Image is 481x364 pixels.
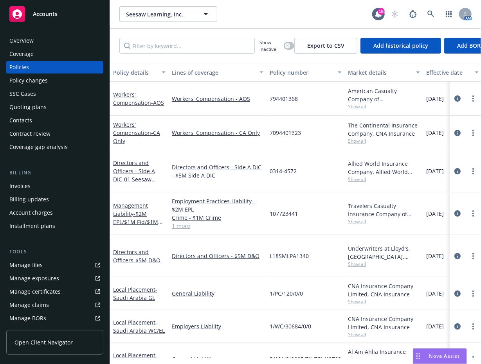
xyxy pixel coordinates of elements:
span: 107723441 [270,210,298,218]
span: Show inactive [259,39,281,52]
div: Quoting plans [9,101,47,113]
span: Show all [348,298,420,305]
div: 18 [378,8,385,15]
a: Overview [6,34,103,47]
a: Workers' Compensation [113,91,164,106]
a: General Liability [172,289,263,298]
a: circleInformation [453,128,462,138]
span: - Saudi Arabia GL [113,286,157,301]
span: Show all [348,331,420,338]
a: Management Liability [113,202,158,234]
a: Manage exposures [6,272,103,285]
span: - 01 Seesaw Learning 2024 XS Side A DIC $5M xs $5M D&O [113,176,160,208]
div: Coverage gap analysis [9,141,68,153]
div: American Casualty Company of [GEOGRAPHIC_DATA], [US_STATE], CNA Insurance [348,87,420,103]
a: 1 more [172,222,263,230]
span: Show all [348,176,420,183]
span: [DATE] [426,129,444,137]
a: Quoting plans [6,101,103,113]
span: [DATE] [426,95,444,103]
a: circleInformation [453,322,462,331]
a: Local Placement [113,286,157,301]
div: Overview [9,34,34,47]
span: Export to CSV [307,42,344,49]
a: Directors and Officers - $5M D&O [172,252,263,260]
span: - $5M D&O [133,256,160,264]
button: Policy number [267,63,345,82]
span: 794401368 [270,95,298,103]
button: Policy details [110,63,169,82]
a: Directors and Officers [113,248,160,264]
a: more [468,251,478,261]
span: - Saudi Arabia WC/EL [113,319,165,334]
a: more [468,209,478,218]
a: Directors and Officers - Side A DIC [113,159,160,208]
a: SSC Cases [6,88,103,100]
span: 7094401323 [270,129,301,137]
div: Billing updates [9,193,49,206]
div: Underwriters at Lloyd's, [GEOGRAPHIC_DATA], [PERSON_NAME] of [GEOGRAPHIC_DATA], Scale Underwritin... [348,244,420,261]
a: Policy changes [6,74,103,87]
a: General Liability [172,355,263,363]
a: Employers Liability [172,322,263,330]
span: P/101/3/2025/FN/PPL/12792 [270,355,341,363]
span: [DATE] [426,167,444,175]
span: - $2M EPL/$1M Fid/$1M Crime [113,210,162,234]
a: circleInformation [453,251,462,261]
div: Policy details [113,68,157,77]
div: Invoices [9,180,31,192]
a: Crime - $1M Crime [172,213,263,222]
span: L18SMLPA1340 [270,252,309,260]
a: Local Placement [113,319,165,334]
div: Coverage [9,48,34,60]
a: Coverage [6,48,103,60]
button: Add historical policy [360,38,441,54]
button: Export to CSV [294,38,357,54]
div: Billing [6,169,103,177]
span: Accounts [33,11,58,17]
span: [DATE] [426,322,444,330]
a: Invoices [6,180,103,192]
span: Show all [348,138,420,144]
div: Policy changes [9,74,48,87]
span: - AOS [151,99,164,106]
div: Policy number [270,68,333,77]
a: more [468,94,478,103]
a: Contacts [6,114,103,127]
span: Show all [348,103,420,110]
a: Coverage gap analysis [6,141,103,153]
a: circleInformation [453,289,462,298]
a: Billing updates [6,193,103,206]
span: Add historical policy [373,42,428,49]
a: Manage certificates [6,285,103,298]
button: Lines of coverage [169,63,267,82]
a: circleInformation [453,94,462,103]
div: The Continental Insurance Company, CNA Insurance [348,121,420,138]
div: SSC Cases [9,88,36,100]
span: [DATE] [426,210,444,218]
a: Workers' Compensation - CA Only [172,129,263,137]
a: Start snowing [387,6,403,22]
div: Policies [9,61,29,74]
button: Seesaw Learning, Inc. [119,6,217,22]
div: Manage exposures [9,272,59,285]
div: Allied World Insurance Company, Allied World Assurance Company (AWAC), RT Specialty Insurance Ser... [348,160,420,176]
span: [DATE] [426,289,444,298]
input: Filter by keyword... [119,38,255,54]
a: Policies [6,61,103,74]
span: Show all [348,218,420,225]
div: Manage BORs [9,312,46,325]
button: Nova Assist [413,348,467,364]
span: Nova Assist [429,353,460,359]
a: Installment plans [6,220,103,232]
a: Report a Bug [405,6,421,22]
a: circleInformation [453,209,462,218]
a: Search [423,6,439,22]
div: Effective date [426,68,470,77]
a: Workers' Compensation [113,121,160,145]
a: more [468,128,478,138]
a: Manage BORs [6,312,103,325]
span: [DATE] [426,252,444,260]
a: Manage files [6,259,103,271]
span: 1/WC/30684/0/0 [270,322,311,330]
